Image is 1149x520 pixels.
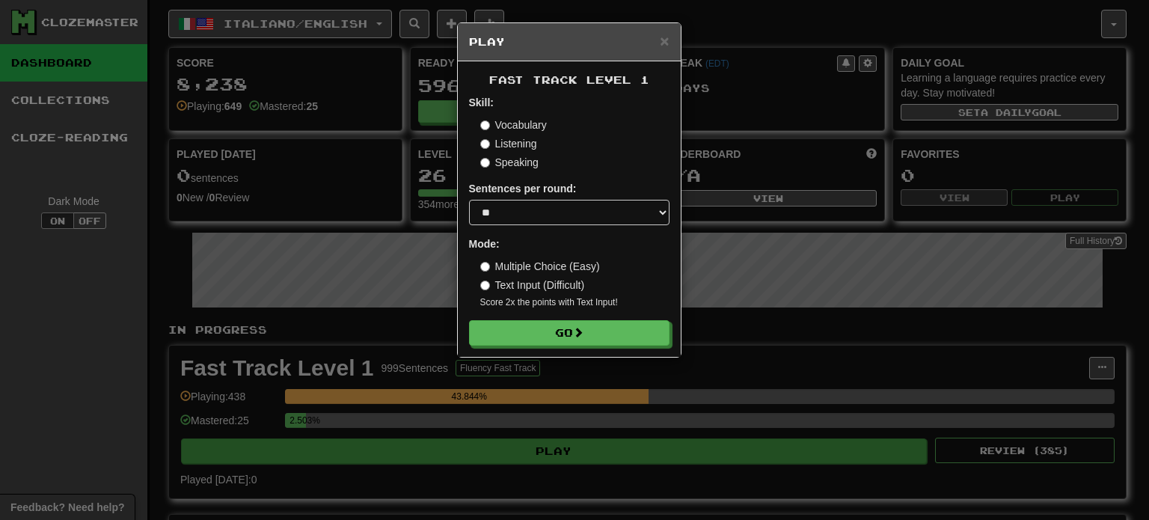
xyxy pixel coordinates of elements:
[489,73,649,86] span: Fast Track Level 1
[480,117,547,132] label: Vocabulary
[480,278,585,293] label: Text Input (Difficult)
[480,139,490,149] input: Listening
[480,120,490,130] input: Vocabulary
[480,259,600,274] label: Multiple Choice (Easy)
[469,34,670,49] h5: Play
[469,97,494,108] strong: Skill:
[469,320,670,346] button: Go
[480,155,539,170] label: Speaking
[480,136,537,151] label: Listening
[480,158,490,168] input: Speaking
[469,181,577,196] label: Sentences per round:
[480,281,490,290] input: Text Input (Difficult)
[469,238,500,250] strong: Mode:
[480,262,490,272] input: Multiple Choice (Easy)
[660,32,669,49] span: ×
[660,33,669,49] button: Close
[480,296,670,309] small: Score 2x the points with Text Input !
